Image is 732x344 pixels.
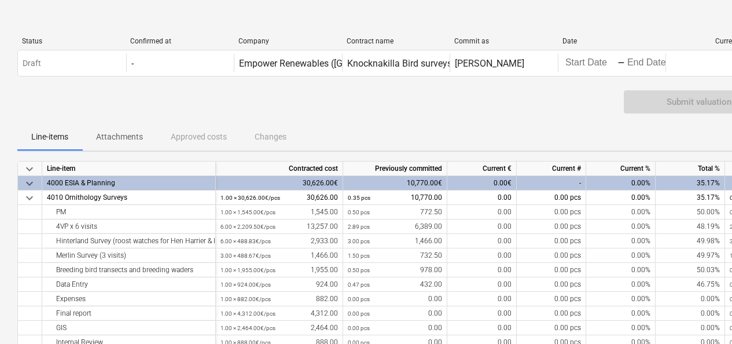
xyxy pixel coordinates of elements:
[447,205,517,219] div: 0.00
[348,281,370,288] small: 0.47 pcs
[220,205,338,219] div: 1,545.00
[348,209,370,215] small: 0.50 pcs
[454,37,553,45] div: Commit as
[586,176,656,191] div: 0.00%
[47,263,211,277] div: Breeding bird transects and breeding waders
[220,325,275,331] small: 1.00 × 2,464.00€ / pcs
[220,267,275,273] small: 1.00 × 1,955.00€ / pcs
[348,310,370,317] small: 0.00 pcs
[656,234,725,248] div: 49.98%
[447,219,517,234] div: 0.00
[23,162,36,176] span: keyboard_arrow_down
[220,321,338,335] div: 2,464.00
[586,306,656,321] div: 0.00%
[517,162,586,176] div: Current #
[517,191,586,205] div: 0.00 pcs
[447,248,517,263] div: 0.00
[47,306,211,321] div: Final report
[348,205,442,219] div: 772.50
[47,248,211,263] div: Merlin Survey (3 visits)
[130,37,229,45] div: Confirmed at
[343,176,447,191] div: 10,770.00€
[517,234,586,248] div: 0.00 pcs
[220,263,338,277] div: 1,955.00
[47,234,211,248] div: Hinterland Survey (roost watches for Hen Harrier & I-WeBs) X 6
[216,176,343,191] div: 30,626.00€
[348,325,370,331] small: 0.00 pcs
[517,205,586,219] div: 0.00 pcs
[348,238,370,244] small: 3.00 pcs
[348,277,442,292] div: 432.00
[347,37,446,45] div: Contract name
[517,292,586,306] div: 0.00 pcs
[656,205,725,219] div: 50.00%
[517,306,586,321] div: 0.00 pcs
[31,131,68,143] p: Line-items
[47,292,211,306] div: Expenses
[586,277,656,292] div: 0.00%
[586,162,656,176] div: Current %
[625,55,679,71] input: End Date
[220,191,338,205] div: 30,626.00
[447,292,517,306] div: 0.00
[348,321,442,335] div: 0.00
[348,292,442,306] div: 0.00
[47,277,211,292] div: Data Entry
[656,248,725,263] div: 49.97%
[447,306,517,321] div: 0.00
[47,176,211,191] div: 4000 ESIA & Planning
[617,60,625,67] div: -
[220,292,338,306] div: 882.00
[447,263,517,277] div: 0.00
[656,162,725,176] div: Total %
[42,162,216,176] div: Line-item
[348,263,442,277] div: 978.00
[656,292,725,306] div: 0.00%
[131,58,134,69] div: -
[239,58,458,69] div: Empower Renewables ([GEOGRAPHIC_DATA]) Limited
[348,306,442,321] div: 0.00
[586,234,656,248] div: 0.00%
[517,321,586,335] div: 0.00 pcs
[343,162,447,176] div: Previously committed
[586,205,656,219] div: 0.00%
[447,176,517,191] div: 0.00€
[447,277,517,292] div: 0.00
[348,252,370,259] small: 1.50 pcs
[348,234,442,248] div: 1,466.00
[586,248,656,263] div: 0.00%
[656,176,725,191] div: 35.17%
[656,321,725,335] div: 0.00%
[22,37,121,45] div: Status
[348,267,370,273] small: 0.50 pcs
[347,58,511,69] div: Knocknakilla Bird surveys summer 2025
[216,162,343,176] div: Contracted cost
[47,191,211,205] div: 4010 Ornithology Surveys
[447,191,517,205] div: 0.00
[656,219,725,234] div: 48.19%
[47,205,211,219] div: PM
[47,321,211,335] div: GIS
[656,263,725,277] div: 50.03%
[220,310,275,317] small: 1.00 × 4,312.00€ / pcs
[348,195,370,201] small: 0.35 pcs
[220,248,338,263] div: 1,466.00
[586,219,656,234] div: 0.00%
[96,131,143,143] p: Attachments
[586,263,656,277] div: 0.00%
[220,252,271,259] small: 3.00 × 488.67€ / pcs
[220,296,271,302] small: 1.00 × 882.00€ / pcs
[220,224,275,230] small: 6.00 × 2,209.50€ / pcs
[220,219,338,234] div: 13,257.00
[586,191,656,205] div: 0.00%
[23,191,36,205] span: keyboard_arrow_down
[586,292,656,306] div: 0.00%
[562,37,661,45] div: Date
[348,191,442,205] div: 10,770.00
[517,263,586,277] div: 0.00 pcs
[563,55,617,71] input: Start Date
[656,277,725,292] div: 46.75%
[517,277,586,292] div: 0.00 pcs
[238,37,337,45] div: Company
[220,277,338,292] div: 924.00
